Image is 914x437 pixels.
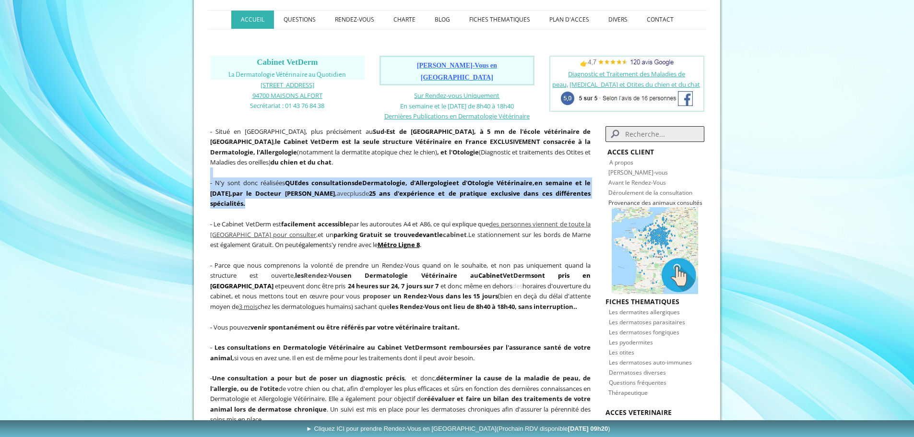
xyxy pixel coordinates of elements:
[281,282,346,290] span: peuvent donc être pris
[230,189,232,198] span: ,
[210,220,591,249] span: - Le Cabinet VetDerm est par les autoroutes A4 et A86, ce qui explique que et un Le stationnement...
[210,220,591,239] a: des personnes viennent de toute la [GEOGRAPHIC_DATA] pour consulter
[609,307,680,316] a: Les dermatites allergiques
[512,282,522,290] span: des
[425,11,460,29] a: BLOG
[261,81,314,89] span: [STREET_ADDRESS]
[210,271,591,290] span: sont pris en [GEOGRAPHIC_DATA]
[390,302,577,311] strong: les Rendez-Vous ont lieu de 8h40 à 18h40, sans interruption..
[637,11,683,29] a: CONTACT
[351,302,577,311] span: ) sachant que
[533,178,534,187] strong: ,
[414,91,499,100] a: Sur Rendez-vous Uniquement
[271,158,332,166] strong: du chien et du chat
[609,358,692,366] span: Les dermatoses auto-immunes
[568,425,608,432] b: [DATE] 09h20
[210,292,591,311] span: bien en deçà du délai d'attente moyen de chez les dermatologues humains
[609,317,685,326] a: Les dermatoses parasitaires
[607,147,654,156] strong: ACCES CLIENT
[285,178,298,187] strong: QUE
[609,367,666,377] a: Dermatoses diverses
[609,328,679,336] span: Les dermatoses fongiques
[497,425,610,432] span: (Prochain RDV disponible )
[608,168,668,177] a: [PERSON_NAME]-vous
[210,220,591,239] span: ,
[250,101,324,110] span: Secrétariat : 01 43 76 84 38
[344,271,531,280] span: en Dermatologie Vétérinaire au VetDerm
[520,178,533,187] a: aire
[341,271,344,280] span: s
[239,302,258,311] a: 3 mois
[609,337,653,346] a: Les pyodermites
[608,178,666,187] a: Avant le Rendez-Vous
[295,271,344,280] strong: les
[333,230,467,239] span: parking Gratuit se trouve le
[210,261,591,280] span: - Parce que nous comprenons la volonté de prendre un Rendez-Vous quand on le souhaite, et non pas...
[570,80,700,89] a: [MEDICAL_DATA] et Otites du chien et du chat
[210,323,460,331] span: - Vous pouvez
[210,127,591,146] strong: Sud-Est de [GEOGRAPHIC_DATA], à 5 mn de l'école vétérinaire de [GEOGRAPHIC_DATA]
[228,71,346,78] span: La Dermatologie Vétérinaire au Quotidien
[378,240,420,249] a: Métro Ligne 8
[274,11,325,29] a: QUESTIONS
[304,271,332,280] span: Rendez-V
[318,220,349,228] strong: accessible
[210,343,212,352] span: -
[384,11,425,29] a: CHARTE
[311,178,355,187] a: consultations
[612,199,640,207] a: rovenance
[325,11,384,29] a: RENDEZ-VOUS
[384,111,530,120] a: Dernières Publications en Dermatologie Vétérinaire
[210,260,591,312] p: (
[210,374,591,393] strong: déterminer la cause de la maladie de peau, de l'allergie, ou de l'otite
[467,178,520,187] a: Otologie Vétérin
[608,388,648,397] a: Thérapeutique
[609,318,685,326] span: Les dermatoses parasitaires
[275,137,281,146] strong: le
[415,230,437,239] span: devant
[284,137,463,146] b: Cabinet VetDerm est la seule structure Vétérinaire en
[210,178,591,198] span: en semaine et le [DATE]
[609,308,680,316] span: Les dermatites allergiques
[232,189,337,198] b: ,
[605,126,704,142] input: Search
[400,102,514,110] span: En semaine et le [DATE] de 8h40 à 18h40
[460,11,540,29] a: FICHES THEMATIQUES
[609,348,634,356] span: Les otites
[609,327,679,336] a: Les dermatoses fongiques
[332,271,341,280] span: ou
[384,112,530,120] span: Dernières Publications en Dermatologie Vétérinaire
[210,137,591,156] b: France EXCLUSIVEMENT consacrée à la Dermatologie, l'Allergologie
[257,58,318,67] span: Cabinet VetDerm
[231,11,274,29] a: ACCUEIL
[363,292,391,300] span: proposer
[311,178,520,187] strong: de , d' et d'
[210,189,591,208] strong: 25 ans d'expérience et de pratique exclusive dans ces différentes spécialités.
[609,338,653,346] span: Les pyodermites
[609,357,692,366] a: Les dermatoses auto-immunes
[210,394,591,413] strong: réévaluer et faire un bilan des traitements de votre animal lors de dermatose chronique
[609,347,634,356] a: Les otites
[608,418,683,427] a: Fiche de suivi thérapeutique
[210,343,591,362] b: sont remboursées par l'assurance santé de votre animal,
[605,408,672,417] strong: ACCES VETERINAIRE
[214,343,433,352] b: Les consultations en Dermatologie Vétérinaire au Cabinet VetDerm
[393,292,498,300] strong: un Rendez-Vous dans les 15 jours
[443,230,467,239] span: cabinet
[609,378,666,387] a: Questions fréquentes
[210,374,591,424] span: - , et donc, de votre chien ou chat, afin d'employer les plus efficaces et sûrs en fonction des d...
[232,189,335,198] span: par le Docteur [PERSON_NAME]
[605,297,679,306] strong: FICHES THEMATIQUES
[478,271,503,280] span: Cabinet
[417,62,497,81] a: [PERSON_NAME]-Vous en [GEOGRAPHIC_DATA]
[234,354,475,362] span: si vous en avez une. Il en est de même pour les traitements dont il peut avoir besoin.
[540,11,599,29] a: PLAN D'ACCES
[641,199,702,207] span: des animaux consultés
[348,282,439,290] strong: 24 heures sur 24, 7 jours sur 7
[609,368,666,377] span: Dermatoses diverses
[252,91,322,100] a: 94700 MAISONS ALFORT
